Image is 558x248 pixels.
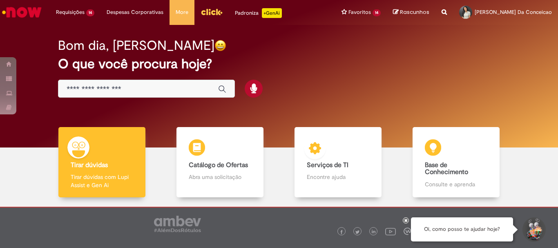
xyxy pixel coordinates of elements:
img: logo_footer_ambev_rotulo_gray.png [154,216,201,232]
span: More [176,8,188,16]
a: Rascunhos [393,9,429,16]
img: ServiceNow [1,4,43,20]
a: Serviços de TI Encontre ajuda [279,127,397,198]
b: Tirar dúvidas [71,161,108,169]
div: Padroniza [235,8,282,18]
p: Abra uma solicitação [189,173,251,181]
p: +GenAi [262,8,282,18]
p: Consulte e aprenda [425,180,487,188]
a: Catálogo de Ofertas Abra uma solicitação [161,127,279,198]
span: Despesas Corporativas [107,8,163,16]
b: Catálogo de Ofertas [189,161,248,169]
div: Oi, como posso te ajudar hoje? [411,217,513,241]
p: Encontre ajuda [307,173,369,181]
img: logo_footer_youtube.png [385,226,396,237]
span: Favoritos [348,8,371,16]
img: happy-face.png [214,40,226,51]
span: Requisições [56,8,85,16]
span: 14 [373,9,381,16]
a: Tirar dúvidas Tirar dúvidas com Lupi Assist e Gen Ai [43,127,161,198]
button: Iniciar Conversa de Suporte [521,217,546,242]
img: logo_footer_facebook.png [339,230,344,234]
h2: Bom dia, [PERSON_NAME] [58,38,214,53]
img: logo_footer_linkedin.png [372,230,376,235]
span: [PERSON_NAME] Da Conceicao [475,9,552,16]
span: 14 [86,9,94,16]
img: click_logo_yellow_360x200.png [201,6,223,18]
img: logo_footer_twitter.png [355,230,359,234]
p: Tirar dúvidas com Lupi Assist e Gen Ai [71,173,133,189]
span: Rascunhos [400,8,429,16]
img: logo_footer_workplace.png [404,228,411,235]
h2: O que você procura hoje? [58,57,500,71]
b: Serviços de TI [307,161,348,169]
b: Base de Conhecimento [425,161,468,177]
a: Base de Conhecimento Consulte e aprenda [397,127,515,198]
